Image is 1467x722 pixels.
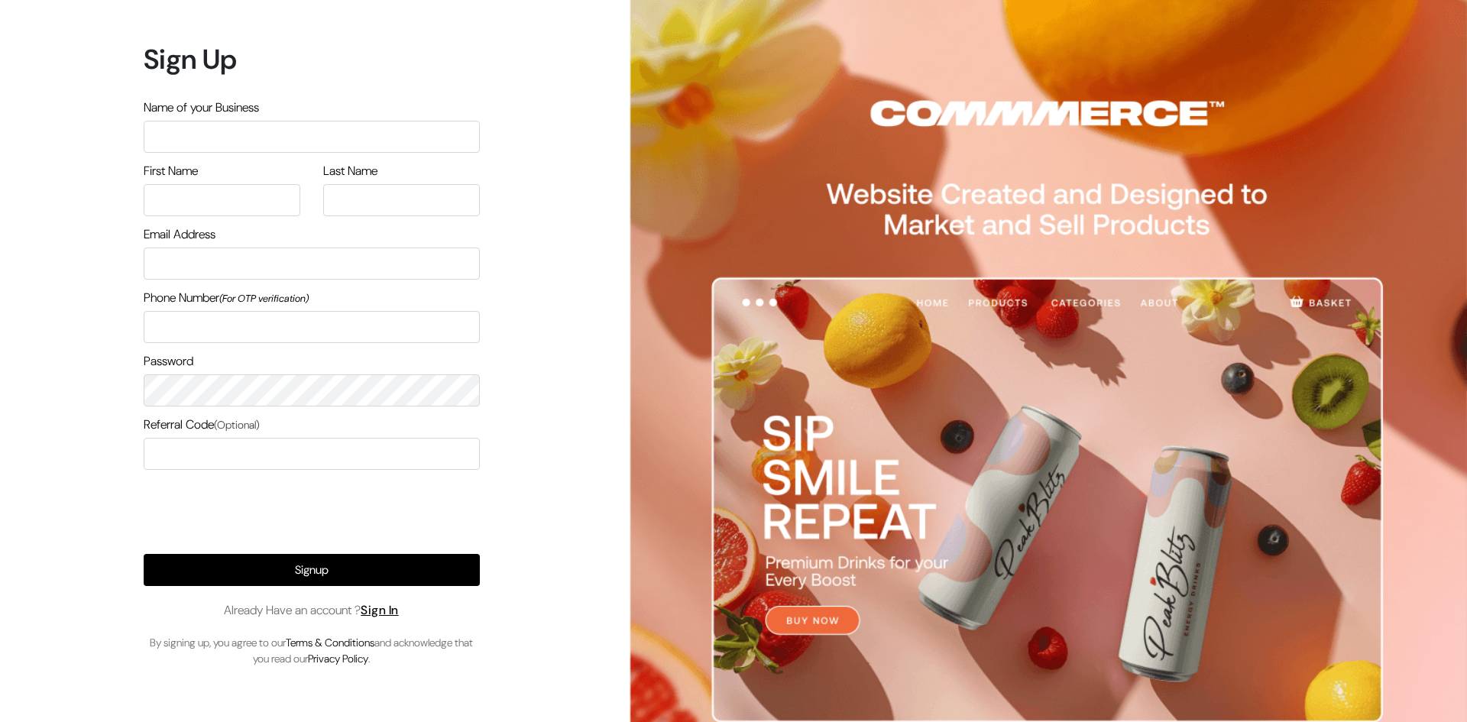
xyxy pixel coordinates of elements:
span: (Optional) [214,418,260,432]
span: Already Have an account ? [224,601,399,620]
a: Privacy Policy [308,652,368,665]
i: (For OTP verification) [219,292,309,305]
p: By signing up, you agree to our and acknowledge that you read our . [144,635,480,667]
a: Sign In [361,602,399,618]
label: Email Address [144,225,215,244]
label: First Name [144,162,198,180]
label: Referral Code [144,416,260,434]
a: Terms & Conditions [286,636,374,649]
iframe: reCAPTCHA [196,479,428,539]
label: Password [144,352,193,371]
h1: Sign Up [144,43,480,76]
button: Signup [144,554,480,586]
label: Name of your Business [144,99,259,117]
label: Phone Number [144,289,309,307]
label: Last Name [323,162,377,180]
